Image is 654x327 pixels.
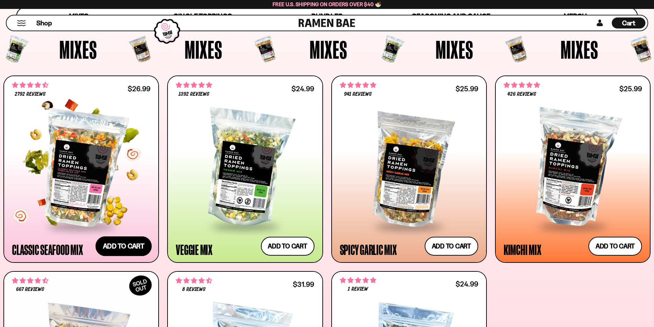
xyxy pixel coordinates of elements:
span: Mixes [59,37,97,62]
span: 4.76 stars [504,81,540,90]
span: Cart [622,19,635,27]
span: Mixes [310,37,347,62]
div: SOLD OUT [126,271,155,299]
span: 5.00 stars [340,276,376,285]
span: Mixes [436,37,473,62]
span: Shop [36,19,52,28]
span: Free U.S. Shipping on Orders over $40 🍜 [273,1,381,8]
span: Mixes [561,37,598,62]
span: 667 reviews [16,287,44,292]
span: 941 reviews [344,92,372,97]
span: 4.62 stars [176,276,212,285]
a: 4.76 stars 426 reviews $25.99 Kimchi Mix Add to cart [495,75,651,263]
button: Add to cart [588,237,642,256]
button: Add to cart [425,237,478,256]
span: 8 reviews [182,287,206,292]
a: 4.75 stars 941 reviews $25.99 Spicy Garlic Mix Add to cart [331,75,487,263]
div: Classic Seafood Mix [12,243,83,256]
div: Kimchi Mix [504,243,541,256]
a: Shop [36,17,52,28]
span: 1392 reviews [179,92,209,97]
span: 4.68 stars [12,81,48,90]
span: 4.64 stars [12,276,48,285]
button: Add to cart [261,237,314,256]
div: Veggie Mix [176,243,213,256]
div: $26.99 [128,85,150,92]
span: 426 reviews [507,92,536,97]
div: $24.99 [291,85,314,92]
a: 4.76 stars 1392 reviews $24.99 Veggie Mix Add to cart [167,75,323,263]
div: $25.99 [456,85,478,92]
a: Cart [612,15,645,31]
div: $25.99 [619,85,642,92]
a: 4.68 stars 2792 reviews $26.99 Classic Seafood Mix Add to cart [3,75,159,263]
span: Mixes [185,37,222,62]
div: $31.99 [293,281,314,288]
div: $24.99 [456,281,478,287]
span: 2792 reviews [15,92,46,97]
button: Mobile Menu Trigger [17,20,26,26]
span: 4.76 stars [176,81,212,90]
span: 4.75 stars [340,81,376,90]
button: Add to cart [95,236,152,256]
span: 1 review [348,287,368,292]
div: Spicy Garlic Mix [340,243,397,256]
